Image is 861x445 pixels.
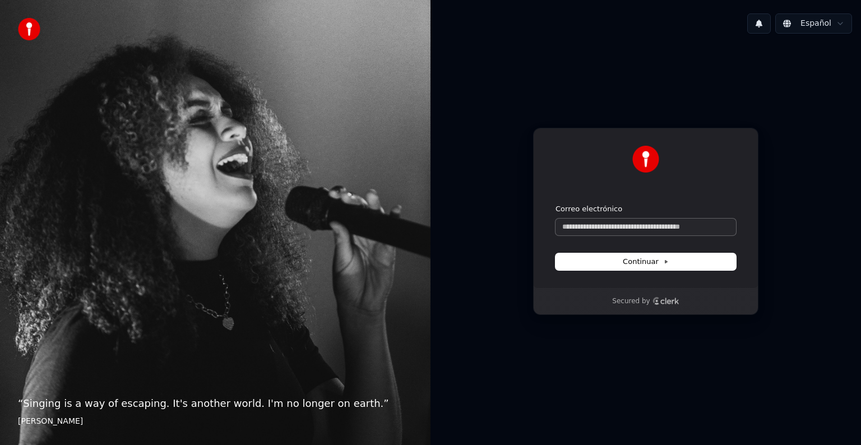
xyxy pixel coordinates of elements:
[556,253,736,270] button: Continuar
[18,396,413,411] p: “ Singing is a way of escaping. It's another world. I'm no longer on earth. ”
[632,146,659,173] img: Youka
[612,297,650,306] p: Secured by
[18,416,413,427] footer: [PERSON_NAME]
[623,257,669,267] span: Continuar
[652,297,679,305] a: Clerk logo
[18,18,40,40] img: youka
[556,204,622,214] label: Correo electrónico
